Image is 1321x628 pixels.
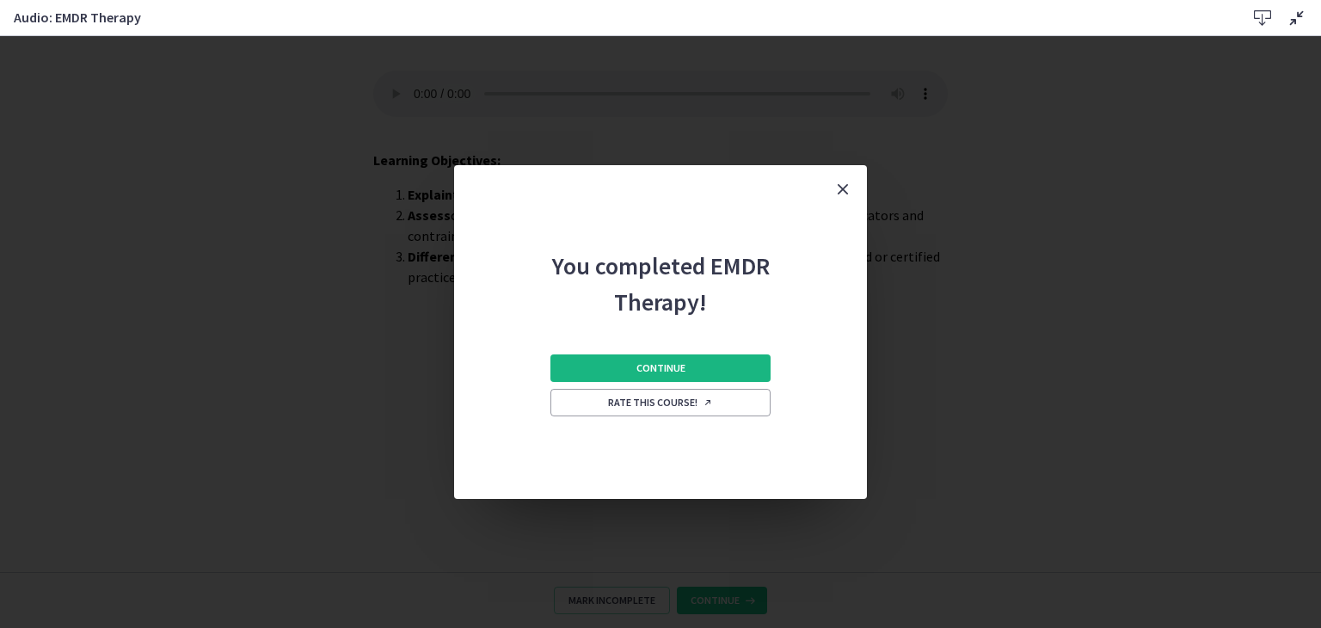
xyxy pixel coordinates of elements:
h2: You completed EMDR Therapy! [547,213,774,320]
span: Rate this course! [608,396,713,409]
span: Continue [636,361,685,375]
h3: Audio: EMDR Therapy [14,7,1218,28]
i: Opens in a new window [703,397,713,408]
button: Close [819,165,867,213]
a: Rate this course! Opens in a new window [550,389,771,416]
button: Continue [550,354,771,382]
